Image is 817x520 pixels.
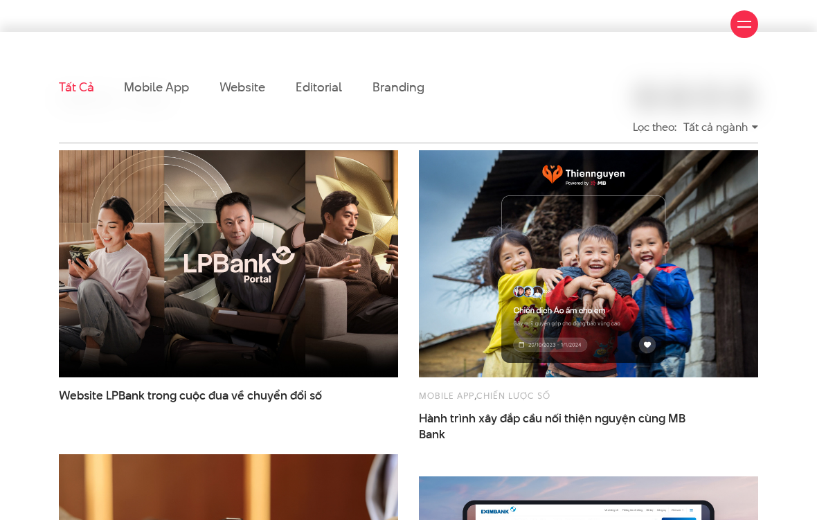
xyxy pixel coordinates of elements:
[419,389,474,402] a: Mobile app
[219,78,265,96] a: Website
[419,427,445,442] span: Bank
[419,411,696,442] a: Hành trình xây đắp cầu nối thiện nguyện cùng MBBank
[124,78,188,96] a: Mobile app
[59,387,103,404] span: Website
[372,78,424,96] a: Branding
[106,387,145,404] span: LPBank
[419,411,696,442] span: Hành trình xây đắp cầu nối thiện nguyện cùng MB
[147,387,177,404] span: trong
[290,387,307,404] span: đổi
[179,387,206,404] span: cuộc
[231,387,244,404] span: về
[683,115,758,139] div: Tất cả ngành
[208,387,228,404] span: đua
[59,150,398,377] img: LPBank portal
[59,78,93,96] a: Tất cả
[309,387,322,404] span: số
[476,389,550,402] a: Chiến lược số
[296,78,342,96] a: Editorial
[419,150,758,377] img: thumb
[633,115,676,139] div: Lọc theo:
[419,388,758,403] div: ,
[247,387,287,404] span: chuyển
[59,388,336,420] a: Website LPBank trong cuộc đua về chuyển đổi số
